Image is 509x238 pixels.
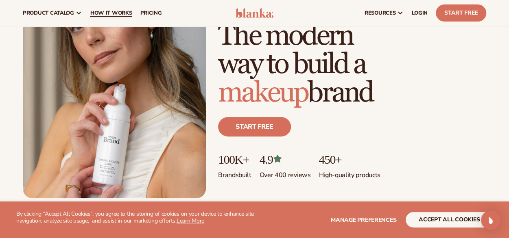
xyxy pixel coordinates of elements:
[406,212,493,227] button: accept all cookies
[260,166,311,180] p: Over 400 reviews
[90,10,132,16] span: How It Works
[481,210,500,230] div: Open Intercom Messenger
[236,8,274,18] img: logo
[319,153,380,166] p: 450+
[331,212,396,227] button: Manage preferences
[260,153,311,166] p: 4.9
[218,153,251,166] p: 100K+
[365,10,395,16] span: resources
[23,10,74,16] span: product catalog
[319,166,380,180] p: High-quality products
[218,76,308,110] span: makeup
[331,216,396,224] span: Manage preferences
[218,117,291,136] a: Start free
[16,211,255,225] p: By clicking "Accept All Cookies", you agree to the storing of cookies on your device to enhance s...
[218,166,251,180] p: Brands built
[177,217,204,225] a: Learn More
[140,10,162,16] span: pricing
[218,22,486,107] h1: The modern way to build a brand
[436,4,486,22] a: Start Free
[412,10,428,16] span: LOGIN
